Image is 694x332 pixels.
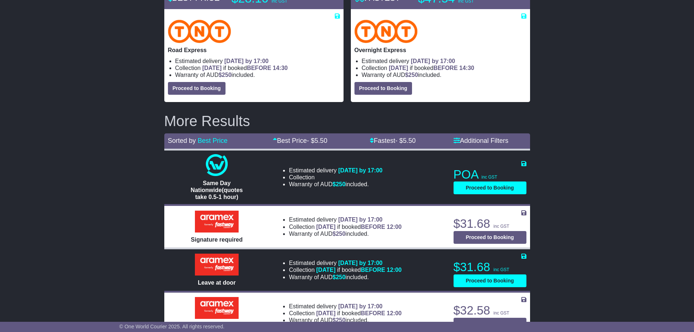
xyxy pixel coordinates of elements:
[195,211,239,233] img: Aramex: Signature required
[336,231,346,237] span: 250
[454,231,526,244] button: Proceed to Booking
[454,181,526,194] button: Proceed to Booking
[459,65,474,71] span: 14:30
[362,58,526,65] li: Estimated delivery
[289,310,401,317] li: Collection
[289,216,401,223] li: Estimated delivery
[198,280,236,286] span: Leave at door
[289,167,383,174] li: Estimated delivery
[454,260,526,274] p: $31.68
[119,324,225,329] span: © One World Courier 2025. All rights reserved.
[338,167,383,173] span: [DATE] by 17:00
[206,154,228,176] img: One World Courier: Same Day Nationwide(quotes take 0.5-1 hour)
[289,266,401,273] li: Collection
[405,72,418,78] span: $
[389,65,408,71] span: [DATE]
[482,175,497,180] span: inc GST
[333,181,346,187] span: $
[202,65,221,71] span: [DATE]
[168,82,226,95] button: Proceed to Booking
[408,72,418,78] span: 250
[336,317,346,323] span: 250
[494,224,509,229] span: inc GST
[362,65,526,71] li: Collection
[333,317,346,323] span: $
[395,137,416,144] span: - $
[314,137,327,144] span: 5.50
[316,267,336,273] span: [DATE]
[354,20,418,43] img: TNT Domestic: Overnight Express
[336,181,346,187] span: 250
[289,223,401,230] li: Collection
[333,231,346,237] span: $
[336,274,346,280] span: 250
[338,260,383,266] span: [DATE] by 17:00
[224,58,269,64] span: [DATE] by 17:00
[273,65,288,71] span: 14:30
[387,224,402,230] span: 12:00
[361,267,385,273] span: BEFORE
[316,310,401,316] span: if booked
[164,113,530,129] h2: More Results
[411,58,455,64] span: [DATE] by 17:00
[454,216,526,231] p: $31.68
[175,65,340,71] li: Collection
[316,224,336,230] span: [DATE]
[175,71,340,78] li: Warranty of AUD included.
[434,65,458,71] span: BEFORE
[454,318,526,331] button: Proceed to Booking
[387,310,402,316] span: 12:00
[354,82,412,95] button: Proceed to Booking
[454,274,526,287] button: Proceed to Booking
[362,71,526,78] li: Warranty of AUD included.
[338,303,383,309] span: [DATE] by 17:00
[389,65,474,71] span: if booked
[354,47,526,54] p: Overnight Express
[361,224,385,230] span: BEFORE
[168,47,340,54] p: Road Express
[247,65,271,71] span: BEFORE
[454,303,526,318] p: $32.58
[454,137,509,144] a: Additional Filters
[289,230,401,237] li: Warranty of AUD included.
[333,274,346,280] span: $
[198,137,228,144] a: Best Price
[289,181,383,188] li: Warranty of AUD included.
[454,167,526,182] p: POA
[289,317,401,324] li: Warranty of AUD included.
[316,224,401,230] span: if booked
[273,137,327,144] a: Best Price- $5.50
[494,310,509,316] span: inc GST
[202,65,287,71] span: if booked
[361,310,385,316] span: BEFORE
[387,267,402,273] span: 12:00
[494,267,509,272] span: inc GST
[191,180,243,200] span: Same Day Nationwide(quotes take 0.5-1 hour)
[195,254,239,276] img: Aramex: Leave at door
[403,137,416,144] span: 5.50
[307,137,327,144] span: - $
[219,72,232,78] span: $
[222,72,232,78] span: 250
[289,259,401,266] li: Estimated delivery
[338,216,383,223] span: [DATE] by 17:00
[195,297,239,319] img: Aramex: Standard service
[370,137,416,144] a: Fastest- $5.50
[289,303,401,310] li: Estimated delivery
[289,174,383,181] li: Collection
[289,274,401,281] li: Warranty of AUD included.
[175,58,340,65] li: Estimated delivery
[168,20,231,43] img: TNT Domestic: Road Express
[316,310,336,316] span: [DATE]
[191,237,243,243] span: Signature required
[168,137,196,144] span: Sorted by
[316,267,401,273] span: if booked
